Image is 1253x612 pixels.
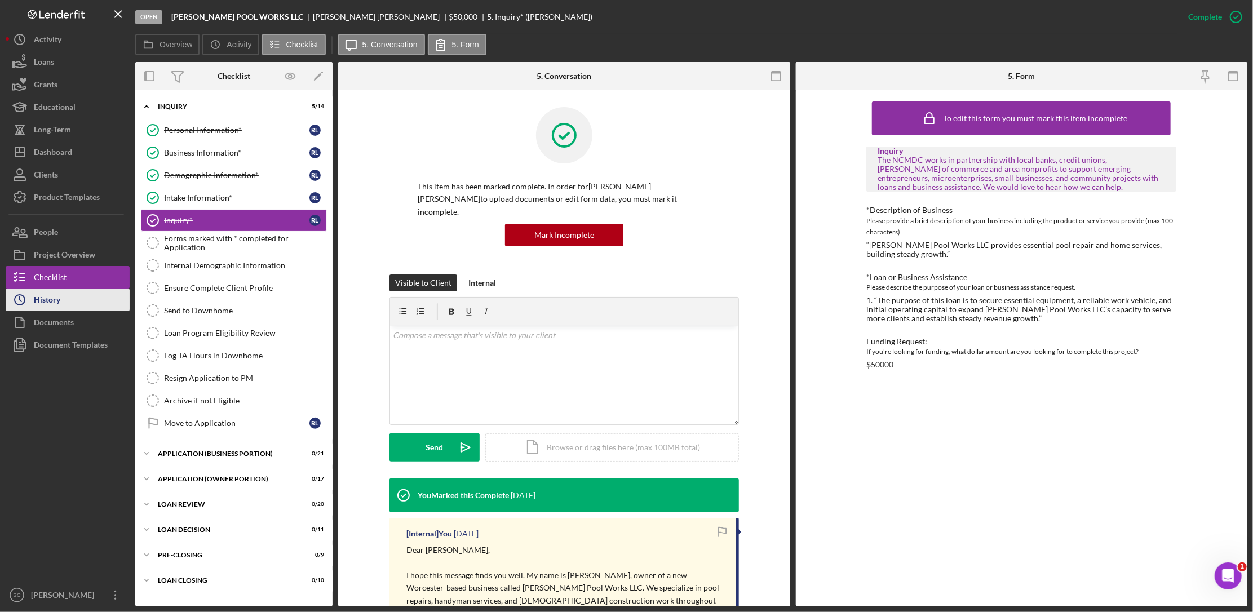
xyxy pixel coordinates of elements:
[534,224,594,246] div: Mark Incomplete
[141,412,327,434] a: Move to ApplicationRL
[428,34,486,55] button: 5. Form
[158,577,296,584] div: LOAN CLOSING
[309,215,321,226] div: R L
[866,241,1176,259] div: “[PERSON_NAME] Pool Works LLC provides essential pool repair and home services, building steady g...
[164,234,326,252] div: Forms marked with * completed for Application
[164,306,326,315] div: Send to Downhome
[158,476,296,482] div: APPLICATION (OWNER PORTION)
[141,119,327,141] a: Personal Information*RL
[158,552,296,558] div: PRE-CLOSING
[158,450,296,457] div: APPLICATION (BUSINESS PORTION)
[164,283,326,292] div: Ensure Complete Client Profile
[34,334,108,359] div: Document Templates
[309,192,321,203] div: R L
[468,274,496,291] div: Internal
[141,187,327,209] a: Intake Information*RL
[164,329,326,338] div: Loan Program Eligibility Review
[28,584,101,609] div: [PERSON_NAME]
[34,243,95,269] div: Project Overview
[1215,562,1242,589] iframe: Intercom live chat
[511,491,535,500] time: 2025-08-20 14:31
[304,552,324,558] div: 0 / 9
[164,396,326,405] div: Archive if not Eligible
[141,141,327,164] a: Business Information*RL
[866,346,1176,357] div: If you're looking for funding, what dollar amount are you looking for to complete this project?
[164,171,309,180] div: Demographic Information*
[34,73,57,99] div: Grants
[878,156,1165,192] div: The NCMDC works in partnership with local banks, credit unions, [PERSON_NAME] of commerce and are...
[141,322,327,344] a: Loan Program Eligibility Review
[6,289,130,311] button: History
[286,40,318,49] label: Checklist
[304,103,324,110] div: 5 / 14
[160,40,192,49] label: Overview
[164,126,309,135] div: Personal Information*
[6,334,130,356] button: Document Templates
[164,261,326,270] div: Internal Demographic Information
[171,12,303,21] b: [PERSON_NAME] POOL WORKS LLC
[135,34,200,55] button: Overview
[34,28,61,54] div: Activity
[304,450,324,457] div: 0 / 21
[304,501,324,508] div: 0 / 20
[34,51,54,76] div: Loans
[389,274,457,291] button: Visible to Client
[135,10,162,24] div: Open
[463,274,502,291] button: Internal
[158,103,296,110] div: INQUIRY
[866,273,1176,282] div: *Loan or Business Assistance
[6,311,130,334] button: Documents
[537,72,591,81] div: 5. Conversation
[6,141,130,163] button: Dashboard
[227,40,251,49] label: Activity
[141,209,327,232] a: Inquiry*RL
[6,118,130,141] button: Long-Term
[1177,6,1247,28] button: Complete
[34,266,67,291] div: Checklist
[6,584,130,606] button: SC[PERSON_NAME]
[34,96,76,121] div: Educational
[866,360,893,369] div: $50000
[452,40,479,49] label: 5. Form
[866,296,1176,323] div: 1. “The purpose of this loan is to secure essential equipment, a reliable work vehicle, and initi...
[313,12,449,21] div: [PERSON_NAME] [PERSON_NAME]
[141,299,327,322] a: Send to Downhome
[362,40,418,49] label: 5. Conversation
[6,221,130,243] button: People
[454,529,479,538] time: 2025-08-20 14:29
[1188,6,1222,28] div: Complete
[309,125,321,136] div: R L
[6,266,130,289] a: Checklist
[34,163,58,189] div: Clients
[34,311,74,336] div: Documents
[141,389,327,412] a: Archive if not Eligible
[141,367,327,389] a: Resign Application to PM
[218,72,250,81] div: Checklist
[338,34,425,55] button: 5. Conversation
[34,141,72,166] div: Dashboard
[389,433,480,462] button: Send
[395,274,451,291] div: Visible to Client
[406,529,452,538] div: [Internal] You
[6,96,130,118] button: Educational
[158,526,296,533] div: LOAN DECISION
[164,419,309,428] div: Move to Application
[13,592,20,598] text: SC
[1008,72,1035,81] div: 5. Form
[418,491,509,500] div: You Marked this Complete
[304,476,324,482] div: 0 / 17
[164,374,326,383] div: Resign Application to PM
[6,186,130,209] button: Product Templates
[6,51,130,73] a: Loans
[141,277,327,299] a: Ensure Complete Client Profile
[34,289,60,314] div: History
[6,163,130,186] button: Clients
[866,337,1176,346] div: Funding Request:
[164,216,309,225] div: Inquiry*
